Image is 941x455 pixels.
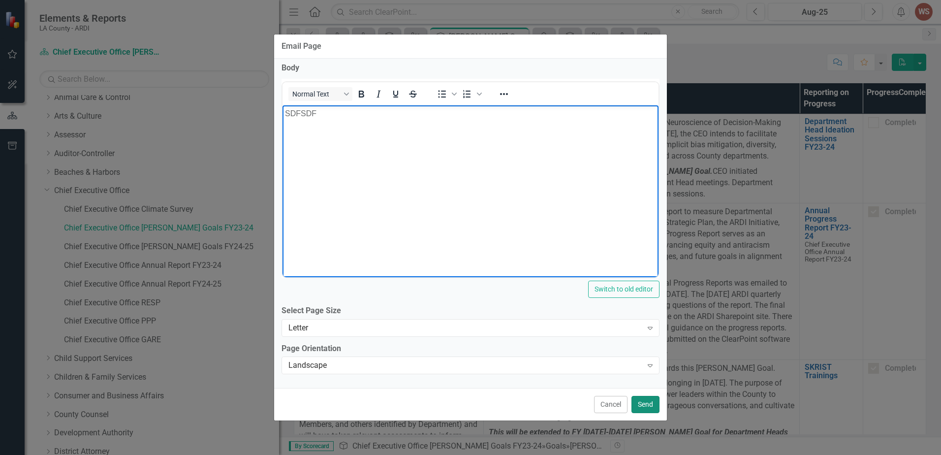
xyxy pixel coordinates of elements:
[292,90,341,98] span: Normal Text
[282,42,321,51] div: Email Page
[282,105,659,277] iframe: Rich Text Area
[288,87,352,101] button: Block Normal Text
[405,87,421,101] button: Strikethrough
[288,360,642,371] div: Landscape
[459,87,483,101] div: Numbered list
[631,396,659,413] button: Send
[282,305,659,317] label: Select Page Size
[496,87,512,101] button: Reveal or hide additional toolbar items
[588,281,659,298] button: Switch to old editor
[594,396,627,413] button: Cancel
[288,322,642,333] div: Letter
[370,87,387,101] button: Italic
[282,63,659,74] label: Body
[282,343,659,355] label: Page Orientation
[353,87,370,101] button: Bold
[387,87,404,101] button: Underline
[434,87,458,101] div: Bullet list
